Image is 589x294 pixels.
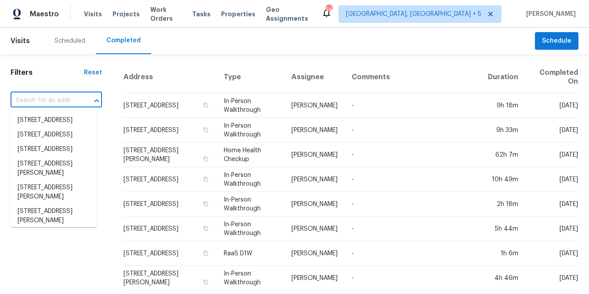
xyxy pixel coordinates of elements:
span: [GEOGRAPHIC_DATA], [GEOGRAPHIC_DATA] + 5 [346,10,481,18]
div: 244 [326,5,332,14]
h1: Filters [11,68,84,77]
li: [STREET_ADDRESS] [11,142,97,157]
td: [STREET_ADDRESS] [123,118,217,143]
td: 9h 18m [481,93,525,118]
th: Address [123,61,217,93]
td: - [345,241,481,266]
td: [DATE] [525,143,578,167]
li: [STREET_ADDRESS] [11,113,97,128]
th: Type [217,61,284,93]
div: Completed [106,36,141,45]
td: [DATE] [525,118,578,143]
button: Close [91,95,103,107]
li: [STREET_ADDRESS][PERSON_NAME] [11,180,97,204]
button: Copy Address [202,155,210,163]
span: Maestro [30,10,59,18]
td: In-Person Walkthrough [217,217,284,241]
span: Schedule [542,36,571,47]
th: Comments [345,61,481,93]
td: In-Person Walkthrough [217,167,284,192]
td: RaaS D1W [217,241,284,266]
button: Schedule [535,32,578,50]
td: [STREET_ADDRESS][PERSON_NAME] [123,266,217,290]
button: Copy Address [202,101,210,109]
li: [STREET_ADDRESS][PERSON_NAME] [11,204,97,228]
td: [STREET_ADDRESS] [123,217,217,241]
span: Visits [11,31,30,51]
button: Copy Address [202,249,210,257]
li: [STREET_ADDRESS][PERSON_NAME] [11,157,97,180]
td: 1h 6m [481,241,525,266]
td: 5h 44m [481,217,525,241]
td: [DATE] [525,167,578,192]
td: - [345,118,481,143]
td: 62h 7m [481,143,525,167]
td: [PERSON_NAME] [284,118,345,143]
th: Completed On [525,61,578,93]
td: 9h 33m [481,118,525,143]
td: [STREET_ADDRESS] [123,192,217,217]
span: Properties [221,10,255,18]
div: Reset [84,68,102,77]
td: [DATE] [525,266,578,290]
td: [STREET_ADDRESS] [123,93,217,118]
td: In-Person Walkthrough [217,266,284,290]
td: [DATE] [525,93,578,118]
td: [PERSON_NAME] [284,192,345,217]
td: 10h 49m [481,167,525,192]
td: [DATE] [525,192,578,217]
button: Copy Address [202,126,210,134]
td: [PERSON_NAME] [284,217,345,241]
td: - [345,266,481,290]
td: [PERSON_NAME] [284,93,345,118]
button: Copy Address [202,224,210,232]
td: - [345,93,481,118]
td: In-Person Walkthrough [217,93,284,118]
button: Copy Address [202,175,210,183]
td: [PERSON_NAME] [284,143,345,167]
td: [STREET_ADDRESS] [123,167,217,192]
input: Search for an address... [11,94,77,107]
td: - [345,217,481,241]
span: Tasks [192,11,211,17]
td: [DATE] [525,241,578,266]
li: [STREET_ADDRESS] [11,128,97,142]
td: Home Health Checkup [217,143,284,167]
div: Scheduled [55,37,85,45]
td: [STREET_ADDRESS][PERSON_NAME] [123,143,217,167]
td: - [345,192,481,217]
th: Assignee [284,61,345,93]
td: 2h 18m [481,192,525,217]
button: Copy Address [202,278,210,286]
td: [STREET_ADDRESS] [123,241,217,266]
td: In-Person Walkthrough [217,192,284,217]
span: Work Orders [150,5,182,23]
span: Projects [113,10,140,18]
td: [PERSON_NAME] [284,266,345,290]
td: [PERSON_NAME] [284,241,345,266]
td: In-Person Walkthrough [217,118,284,143]
button: Copy Address [202,200,210,208]
span: Geo Assignments [266,5,311,23]
td: - [345,143,481,167]
th: Duration [481,61,525,93]
td: [DATE] [525,217,578,241]
td: 4h 46m [481,266,525,290]
span: [PERSON_NAME] [523,10,576,18]
td: - [345,167,481,192]
span: Visits [84,10,102,18]
td: [PERSON_NAME] [284,167,345,192]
